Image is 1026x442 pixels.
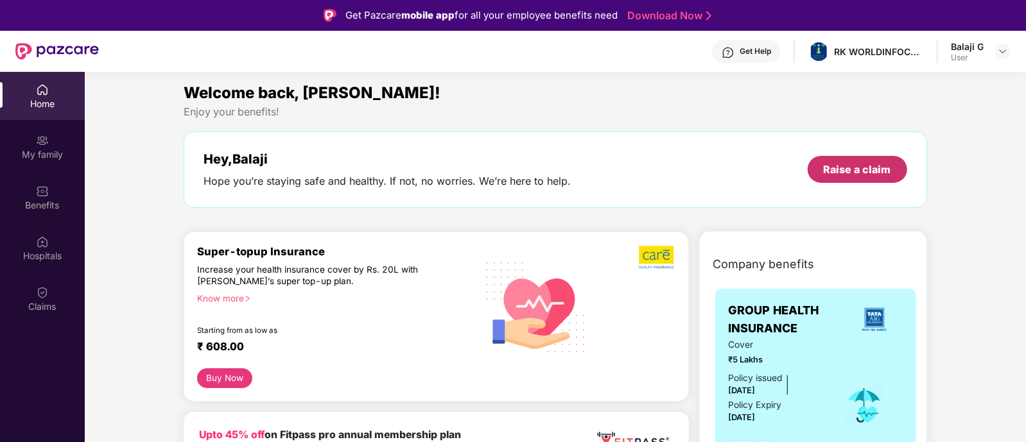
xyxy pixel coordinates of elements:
[199,429,265,441] b: Upto 45% off
[36,235,49,248] img: svg+xml;base64,PHN2ZyBpZD0iSG9zcGl0YWxzIiB4bWxucz0iaHR0cDovL3d3dy53My5vcmcvMjAwMC9zdmciIHdpZHRoPS...
[36,286,49,299] img: svg+xml;base64,PHN2ZyBpZD0iQ2xhaW0iIHhtbG5zPSJodHRwOi8vd3d3LnczLm9yZy8yMDAwL3N2ZyIgd2lkdGg9IjIwIi...
[36,134,49,147] img: svg+xml;base64,PHN2ZyB3aWR0aD0iMjAiIGhlaWdodD0iMjAiIHZpZXdCb3g9IjAgMCAyMCAyMCIgZmlsbD0ibm9uZSIgeG...
[844,384,885,427] img: icon
[728,353,826,366] span: ₹5 Lakhs
[951,53,984,63] div: User
[713,255,814,273] span: Company benefits
[197,368,252,388] button: Buy Now
[15,43,99,60] img: New Pazcare Logo
[204,151,571,167] div: Hey, Balaji
[197,326,421,335] div: Starting from as low as
[197,340,463,355] div: ₹ 608.00
[728,398,781,412] div: Policy Expiry
[998,46,1008,56] img: svg+xml;base64,PHN2ZyBpZD0iRHJvcGRvd24tMzJ4MzIiIHhtbG5zPSJodHRwOi8vd3d3LnczLm9yZy8yMDAwL3N2ZyIgd2...
[740,46,771,56] div: Get Help
[728,371,782,386] div: Policy issued
[36,83,49,96] img: svg+xml;base64,PHN2ZyBpZD0iSG9tZSIgeG1sbnM9Imh0dHA6Ly93d3cudzMub3JnLzIwMDAvc3ZnIiB3aWR0aD0iMjAiIG...
[244,295,251,302] span: right
[197,293,468,302] div: Know more
[184,83,440,102] span: Welcome back, [PERSON_NAME]!
[857,302,892,337] img: insurerLogo
[197,264,421,287] div: Increase your health insurance cover by Rs. 20L with [PERSON_NAME]’s super top-up plan.
[728,302,846,338] span: GROUP HEALTH INSURANCE
[204,174,571,188] div: Hope you’re staying safe and healthy. If not, no worries. We’re here to help.
[951,40,984,53] div: Balaji G
[728,386,755,395] span: [DATE]
[728,412,755,422] span: [DATE]
[824,162,891,176] div: Raise a claim
[184,105,926,119] div: Enjoy your benefits!
[197,245,476,258] div: Super-topup Insurance
[345,8,618,23] div: Get Pazcare for all your employee benefits need
[728,338,826,352] span: Cover
[810,42,828,61] img: whatsapp%20image%202024-01-05%20at%2011.24.52%20am.jpeg
[324,9,336,22] img: Logo
[476,246,596,367] img: svg+xml;base64,PHN2ZyB4bWxucz0iaHR0cDovL3d3dy53My5vcmcvMjAwMC9zdmciIHhtbG5zOnhsaW5rPSJodHRwOi8vd3...
[401,9,455,21] strong: mobile app
[627,9,708,22] a: Download Now
[199,429,461,441] b: on Fitpass pro annual membership plan
[639,245,675,269] img: b5dec4f62d2307b9de63beb79f102df3.png
[722,46,735,59] img: svg+xml;base64,PHN2ZyBpZD0iSGVscC0zMngzMiIgeG1sbnM9Imh0dHA6Ly93d3cudzMub3JnLzIwMDAvc3ZnIiB3aWR0aD...
[834,46,924,58] div: RK WORLDINFOCOM PRIVATE LIMITED
[706,9,711,22] img: Stroke
[36,185,49,198] img: svg+xml;base64,PHN2ZyBpZD0iQmVuZWZpdHMiIHhtbG5zPSJodHRwOi8vd3d3LnczLm9yZy8yMDAwL3N2ZyIgd2lkdGg9Ij...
